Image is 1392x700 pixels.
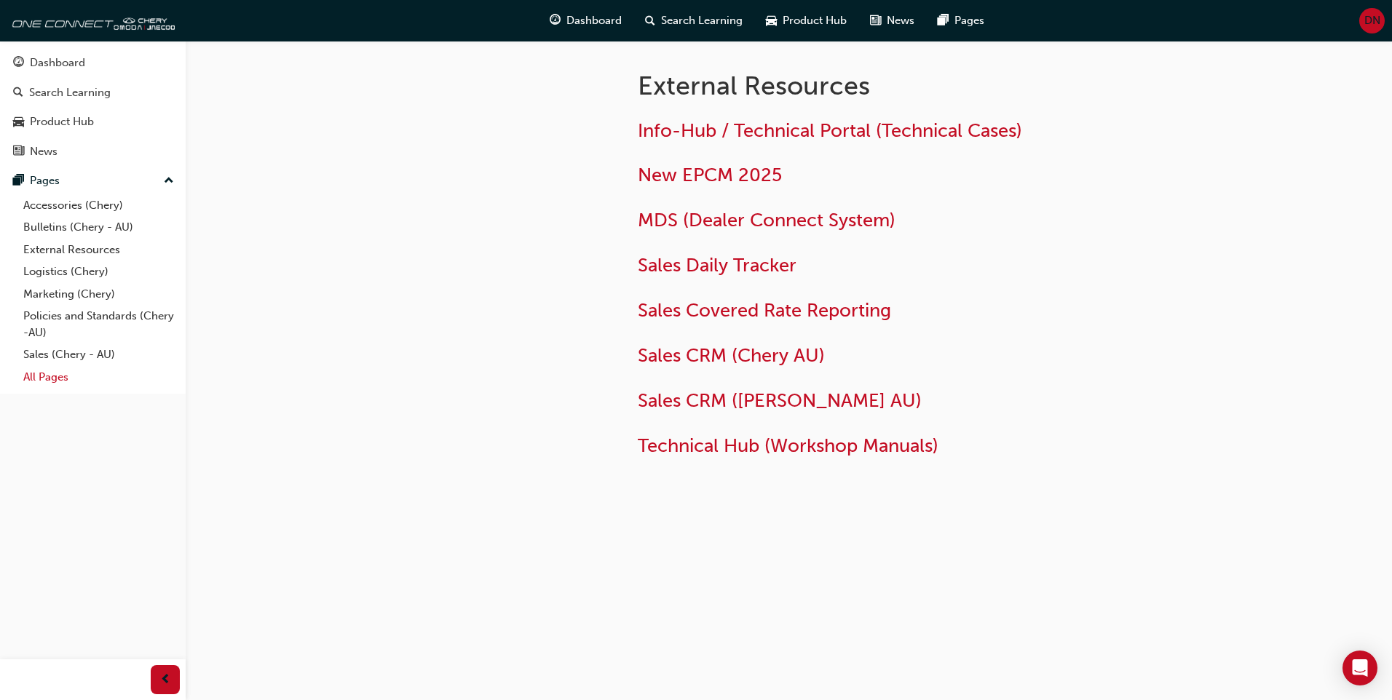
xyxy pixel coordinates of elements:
span: Product Hub [783,12,847,29]
a: Bulletins (Chery - AU) [17,216,180,239]
div: Dashboard [30,55,85,71]
div: Open Intercom Messenger [1342,651,1377,685]
a: Policies and Standards (Chery -AU) [17,305,180,343]
span: guage-icon [13,57,24,70]
a: Sales Covered Rate Reporting [638,299,891,322]
span: prev-icon [160,671,171,689]
div: Product Hub [30,114,94,130]
a: MDS (Dealer Connect System) [638,209,895,231]
span: search-icon [645,12,655,30]
a: Sales CRM ([PERSON_NAME] AU) [638,389,922,412]
a: New EPCM 2025 [638,164,782,186]
a: Search Learning [6,79,180,106]
span: DN [1364,12,1380,29]
button: Pages [6,167,180,194]
span: Pages [954,12,984,29]
a: Info-Hub / Technical Portal (Technical Cases) [638,119,1022,142]
span: car-icon [766,12,777,30]
span: News [887,12,914,29]
div: Search Learning [29,84,111,101]
a: Dashboard [6,49,180,76]
a: All Pages [17,366,180,389]
a: External Resources [17,239,180,261]
a: pages-iconPages [926,6,996,36]
a: car-iconProduct Hub [754,6,858,36]
a: Sales Daily Tracker [638,254,796,277]
button: DN [1359,8,1385,33]
span: Dashboard [566,12,622,29]
span: guage-icon [550,12,561,30]
span: car-icon [13,116,24,129]
h1: External Resources [638,70,1115,102]
a: News [6,138,180,165]
span: news-icon [870,12,881,30]
button: DashboardSearch LearningProduct HubNews [6,47,180,167]
div: News [30,143,58,160]
a: Logistics (Chery) [17,260,180,283]
a: Sales (Chery - AU) [17,343,180,366]
span: search-icon [13,87,23,100]
a: news-iconNews [858,6,926,36]
img: oneconnect [7,6,175,35]
a: Technical Hub (Workshop Manuals) [638,434,938,457]
a: guage-iconDashboard [538,6,633,36]
a: Accessories (Chery) [17,194,180,217]
div: Pages [30,172,60,189]
span: pages-icon [938,12,949,30]
a: Sales CRM (Chery AU) [638,344,825,367]
span: news-icon [13,146,24,159]
a: Product Hub [6,108,180,135]
span: pages-icon [13,175,24,188]
span: up-icon [164,172,174,191]
a: search-iconSearch Learning [633,6,754,36]
span: Search Learning [661,12,743,29]
a: Marketing (Chery) [17,283,180,306]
